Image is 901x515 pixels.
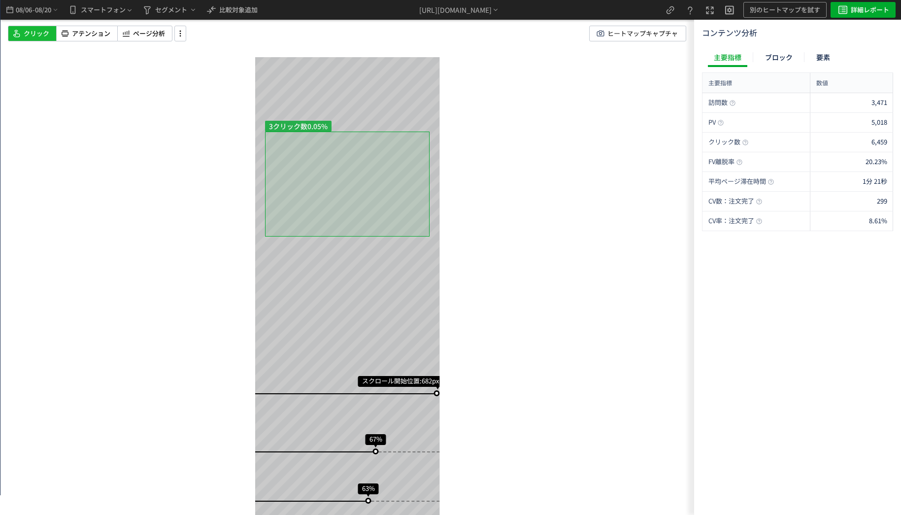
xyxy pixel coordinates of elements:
[419,5,492,15] div: [URL][DOMAIN_NAME]
[607,26,678,41] span: ヒートマップキャプチャ
[81,2,126,18] span: スマートフォン
[24,29,49,38] span: クリック
[362,484,375,492] span: 63%
[133,29,165,38] span: ページ分析
[589,26,686,41] button: ヒートマップキャプチャ
[219,5,258,14] span: 比較対象追加
[72,29,110,38] span: アテンション
[362,377,439,385] span: スクロール開始位置:682px
[369,435,382,443] span: 67%
[155,2,187,18] span: セグメント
